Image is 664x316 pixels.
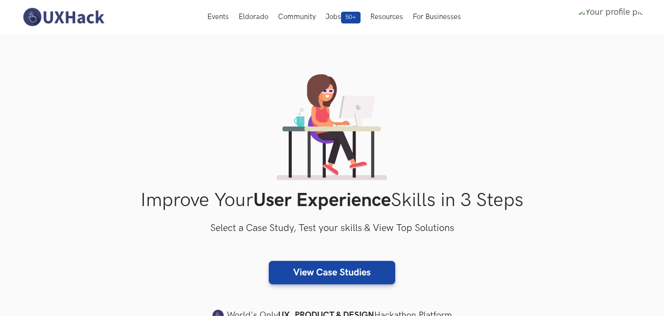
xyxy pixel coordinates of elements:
[20,7,107,27] img: UXHack-logo.png
[253,189,391,212] strong: User Experience
[20,221,644,236] h3: Select a Case Study, Test your skills & View Top Solutions
[269,261,395,284] a: View Case Studies
[277,74,387,180] img: lady working on laptop
[341,12,361,23] span: 50+
[577,7,644,27] img: Your profile pic
[20,189,644,212] h1: Improve Your Skills in 3 Steps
